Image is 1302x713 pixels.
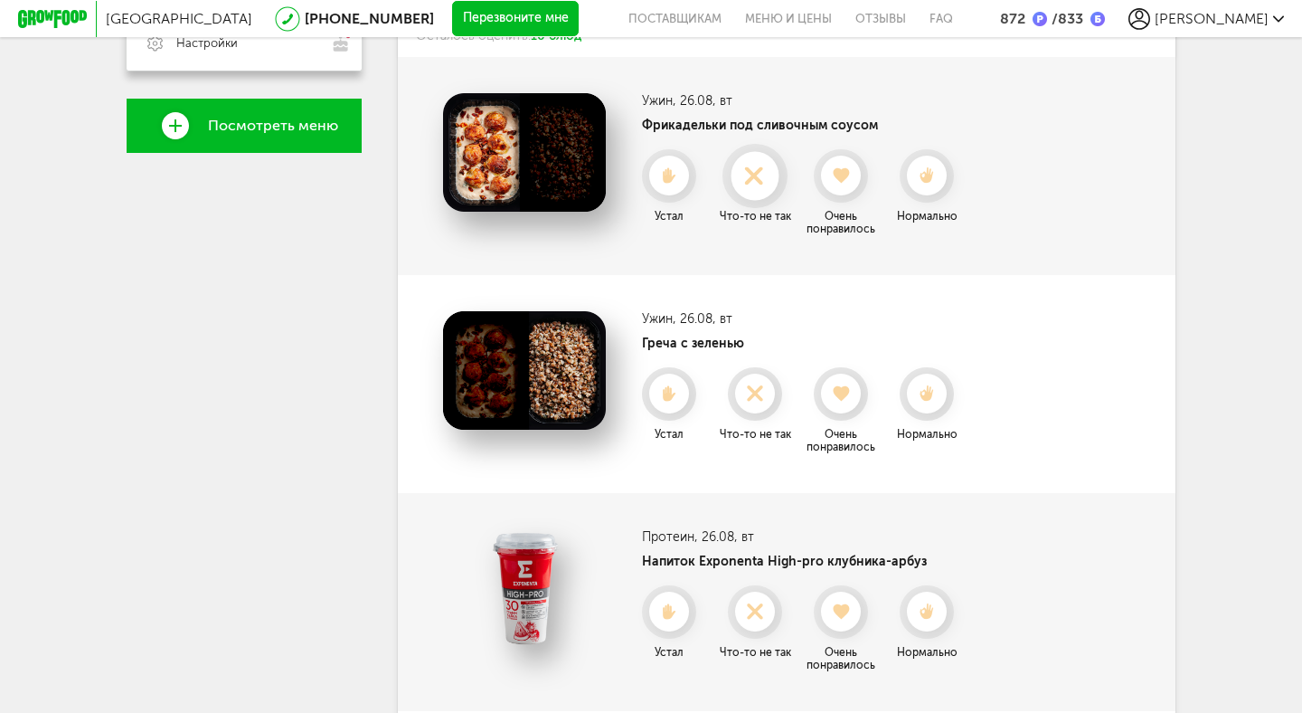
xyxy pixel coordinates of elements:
img: bonus_b.cdccf46.png [1090,12,1105,26]
h4: Напиток Exponenta High-pro клубника-арбуз [642,554,967,569]
span: [PERSON_NAME] [1155,10,1269,27]
div: Очень понравилось [800,210,882,235]
div: Нормально [886,428,967,441]
img: Напиток Exponenta High-pro клубника-арбуз [443,529,606,648]
button: Перезвоните мне [452,1,579,37]
div: 833 [1047,10,1083,27]
h4: Фрикадельки под сливочным соусом [642,118,967,133]
span: Посмотреть меню [208,118,338,134]
span: [GEOGRAPHIC_DATA] [106,10,252,27]
img: bonus_p.2f9b352.png [1033,12,1047,26]
span: / [1052,10,1058,27]
img: Фрикадельки под сливочным соусом [443,93,606,212]
div: Устал [628,428,710,441]
div: Что-то не так [714,646,796,659]
div: 872 [1000,10,1025,27]
h3: Ужин [642,311,967,327]
div: Очень понравилось [800,428,882,453]
img: Греча с зеленью [443,311,606,430]
a: Настройки [127,15,362,71]
a: [PHONE_NUMBER] [305,10,434,27]
h3: Протеин [642,529,967,545]
div: Устал [628,210,710,223]
h3: Ужин [642,93,967,109]
div: Нормально [886,646,967,659]
div: Что-то не так [714,428,796,441]
h4: Греча с зеленью [642,336,967,351]
div: Очень понравилось [800,646,882,671]
div: Нормально [886,210,967,223]
span: , 26.08, вт [694,529,754,545]
a: Посмотреть меню [127,99,362,153]
span: Настройки [176,35,238,52]
div: Что-то не так [714,210,796,223]
span: , 26.08, вт [673,311,732,327]
span: , 26.08, вт [673,93,732,109]
div: Устал [628,646,710,659]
